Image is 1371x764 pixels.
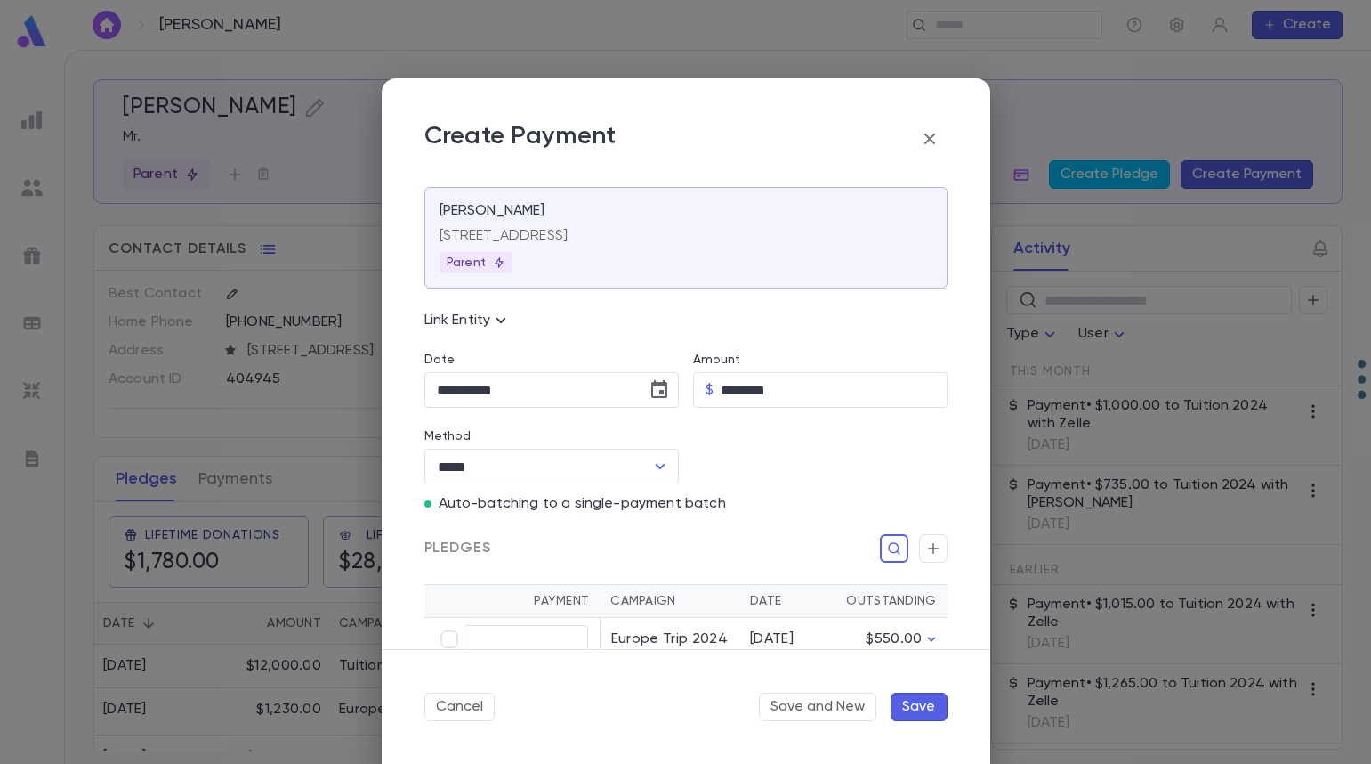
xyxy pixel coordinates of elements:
label: Amount [693,353,741,367]
button: Save and New [759,693,876,721]
label: Method [424,429,472,443]
th: Payment [424,585,601,618]
p: $ [706,381,714,399]
div: Parent [440,252,513,273]
button: Open [648,454,673,479]
span: Pledges [424,540,492,557]
th: Campaign [600,585,739,618]
button: Choose date, selected date is Sep 19, 2025 [641,372,677,408]
th: Date [739,585,829,618]
button: Cancel [424,693,495,721]
p: [STREET_ADDRESS] [440,227,932,245]
td: $550.00 [829,618,948,662]
th: Outstanding [829,585,948,618]
p: Parent [447,256,506,270]
p: Link Entity [424,310,512,331]
p: [PERSON_NAME] [440,202,545,220]
p: Auto-batching to a single-payment batch [439,495,726,513]
p: Create Payment [424,121,617,157]
button: Save [891,693,948,721]
td: Europe Trip 2024 [600,618,739,662]
label: Date [424,353,679,367]
div: [DATE] [750,630,819,648]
